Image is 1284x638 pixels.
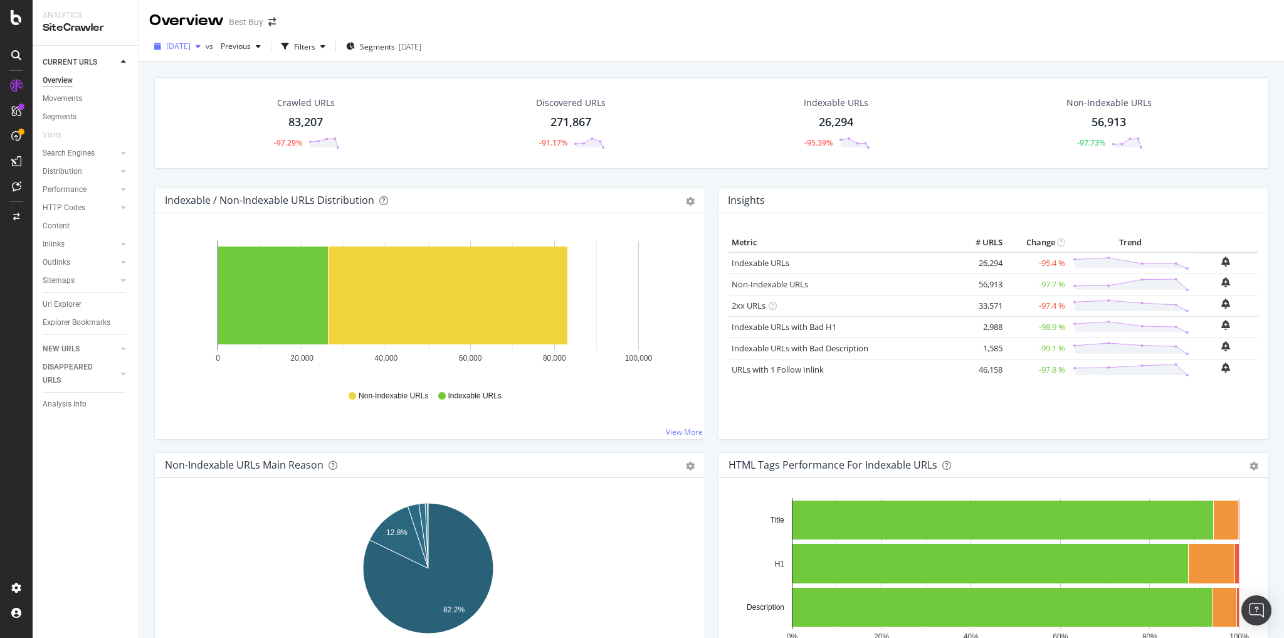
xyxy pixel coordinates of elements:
[1006,316,1068,338] td: -98.9 %
[43,298,130,311] a: Url Explorer
[43,147,95,160] div: Search Engines
[341,36,426,56] button: Segments[DATE]
[732,257,789,268] a: Indexable URLs
[165,233,692,379] svg: A chart.
[206,41,216,51] span: vs
[1006,233,1068,252] th: Change
[448,391,502,401] span: Indexable URLs
[43,316,110,329] div: Explorer Bookmarks
[274,137,302,148] div: -97.29%
[1066,97,1152,109] div: Non-Indexable URLs
[1006,252,1068,274] td: -95.4 %
[43,274,75,287] div: Sitemaps
[43,129,61,142] div: Visits
[1006,359,1068,380] td: -97.8 %
[43,201,85,215] div: HTTP Codes
[1221,299,1230,309] div: bell-plus
[43,398,130,411] a: Analysis Info
[43,165,82,178] div: Distribution
[1068,233,1192,252] th: Trend
[729,459,937,471] div: HTML Tags Performance for Indexable URLs
[229,16,263,28] div: Best Buy
[43,129,74,142] a: Visits
[459,354,482,363] text: 60,000
[43,256,70,269] div: Outlinks
[43,74,130,87] a: Overview
[686,197,695,206] div: gear
[290,354,313,363] text: 20,000
[955,338,1006,359] td: 1,585
[43,56,117,69] a: CURRENT URLS
[1221,277,1230,287] div: bell-plus
[43,298,82,311] div: Url Explorer
[1221,341,1230,351] div: bell-plus
[360,41,395,52] span: Segments
[359,391,428,401] span: Non-Indexable URLs
[732,300,766,311] a: 2xx URLs
[216,36,266,56] button: Previous
[43,10,129,21] div: Analytics
[804,137,833,148] div: -95.39%
[775,560,785,568] text: H1
[804,97,868,109] div: Indexable URLs
[149,36,206,56] button: [DATE]
[43,238,117,251] a: Inlinks
[165,459,324,471] div: Non-Indexable URLs Main Reason
[43,74,73,87] div: Overview
[955,359,1006,380] td: 46,158
[1006,274,1068,295] td: -97.7 %
[625,354,653,363] text: 100,000
[1221,363,1230,373] div: bell-plus
[1006,295,1068,316] td: -97.4 %
[729,233,955,252] th: Metric
[43,220,130,233] a: Content
[43,183,87,196] div: Performance
[43,316,130,329] a: Explorer Bookmarks
[955,252,1006,274] td: 26,294
[1250,462,1258,471] div: gear
[43,165,117,178] a: Distribution
[543,354,566,363] text: 80,000
[277,97,335,109] div: Crawled URLs
[43,56,97,69] div: CURRENT URLS
[747,603,784,612] text: Description
[955,274,1006,295] td: 56,913
[294,41,315,52] div: Filters
[43,92,130,105] a: Movements
[43,201,117,215] a: HTTP Codes
[166,41,191,51] span: 2025 Sep. 4th
[43,238,65,251] div: Inlinks
[288,114,323,130] div: 83,207
[1221,257,1230,267] div: bell-plus
[686,462,695,471] div: gear
[43,361,117,387] a: DISAPPEARED URLS
[43,398,87,411] div: Analysis Info
[536,97,606,109] div: Discovered URLs
[1077,137,1105,148] div: -97.73%
[955,316,1006,338] td: 2,988
[268,18,276,26] div: arrow-right-arrow-left
[43,274,117,287] a: Sitemaps
[819,114,853,130] div: 26,294
[43,110,76,124] div: Segments
[43,21,129,35] div: SiteCrawler
[1221,320,1230,330] div: bell-plus
[443,605,465,614] text: 82.2%
[43,361,106,387] div: DISAPPEARED URLS
[728,192,765,209] h4: Insights
[732,279,808,290] a: Non-Indexable URLs
[1241,595,1271,625] div: Open Intercom Messenger
[43,183,117,196] a: Performance
[1006,338,1068,359] td: -99.1 %
[43,92,82,105] div: Movements
[732,364,824,375] a: URLs with 1 Follow Inlink
[43,343,80,356] div: NEW URLS
[732,343,868,354] a: Indexable URLs with Bad Description
[43,110,130,124] a: Segments
[771,516,785,524] text: Title
[1092,114,1126,130] div: 56,913
[539,137,567,148] div: -91.17%
[955,233,1006,252] th: # URLS
[43,147,117,160] a: Search Engines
